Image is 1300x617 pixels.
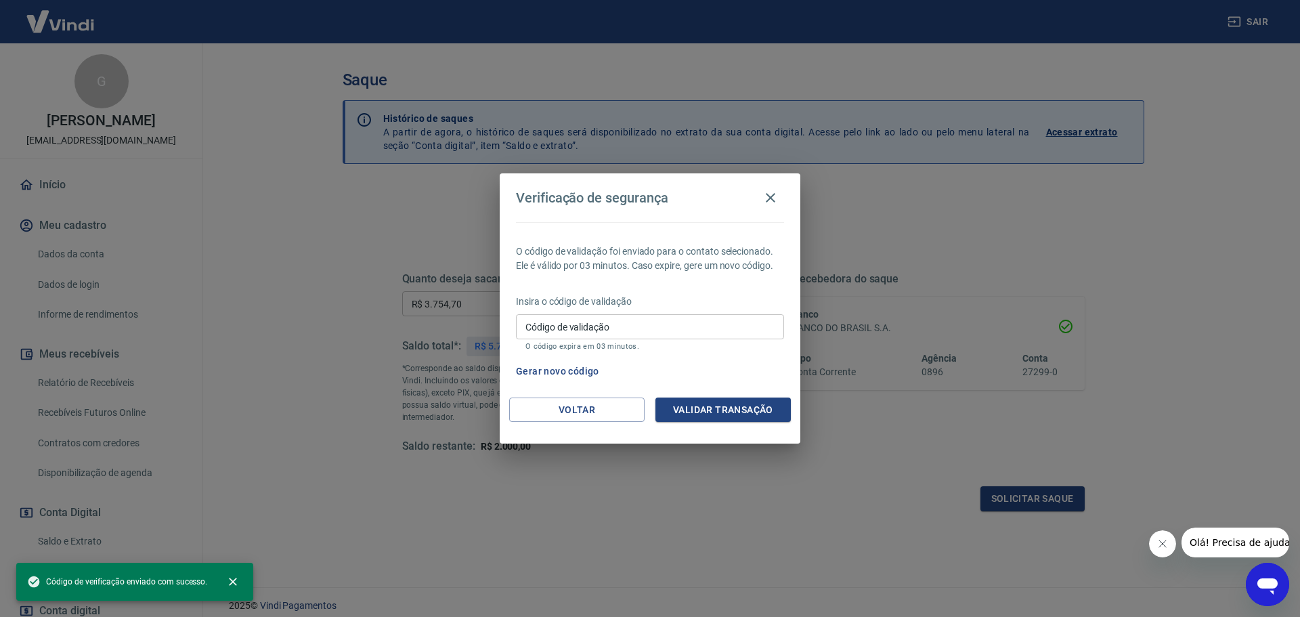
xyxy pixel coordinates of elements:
[8,9,114,20] span: Olá! Precisa de ajuda?
[1246,563,1289,606] iframe: Botão para abrir a janela de mensagens
[511,359,605,384] button: Gerar novo código
[509,398,645,423] button: Voltar
[655,398,791,423] button: Validar transação
[516,244,784,273] p: O código de validação foi enviado para o contato selecionado. Ele é válido por 03 minutos. Caso e...
[1182,528,1289,557] iframe: Mensagem da empresa
[27,575,207,589] span: Código de verificação enviado com sucesso.
[516,295,784,309] p: Insira o código de validação
[525,342,775,351] p: O código expira em 03 minutos.
[1149,530,1176,557] iframe: Fechar mensagem
[516,190,668,206] h4: Verificação de segurança
[218,567,248,597] button: close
